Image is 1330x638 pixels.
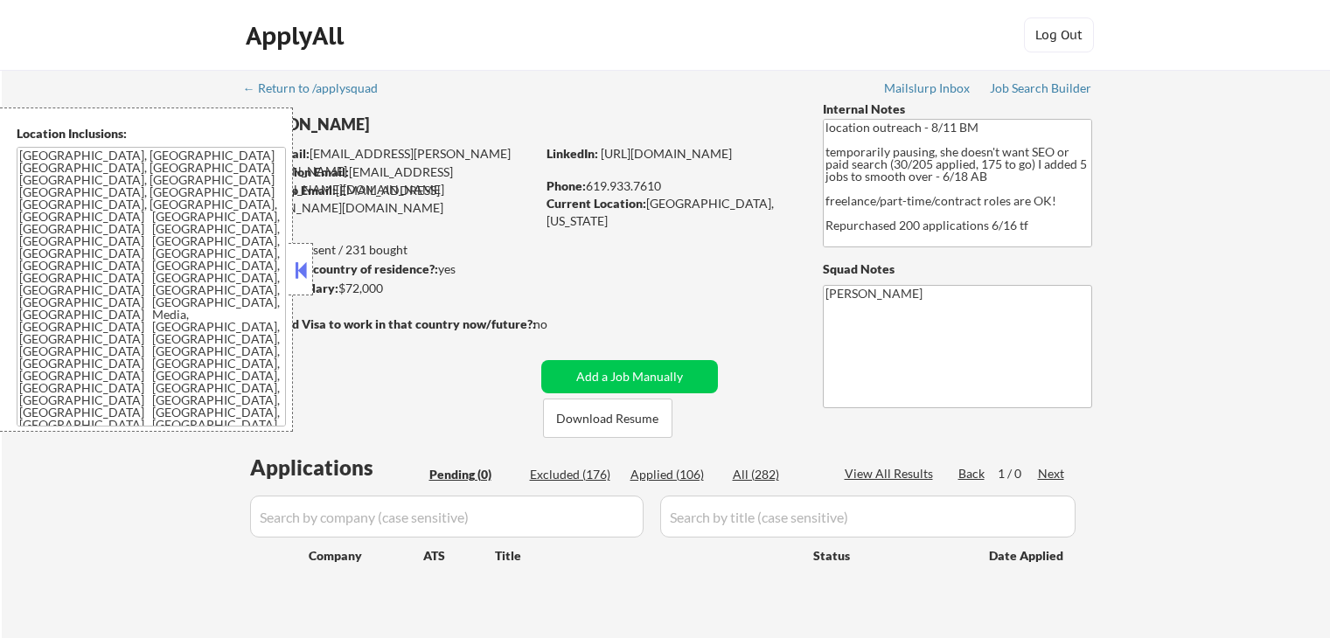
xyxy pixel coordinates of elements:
div: ATS [423,547,495,565]
strong: Current Location: [547,196,646,211]
div: Next [1038,465,1066,482]
div: [EMAIL_ADDRESS][PERSON_NAME][DOMAIN_NAME] [245,182,535,216]
div: 1 / 0 [998,465,1038,482]
a: ← Return to /applysquad [243,81,394,99]
div: [PERSON_NAME] [245,114,604,135]
button: Download Resume [543,399,672,438]
div: Mailslurp Inbox [884,82,971,94]
div: no [533,316,583,333]
div: yes [244,260,530,278]
div: View All Results [845,465,938,482]
div: Applications [250,457,423,478]
a: [URL][DOMAIN_NAME] [601,146,732,161]
div: Back [958,465,986,482]
strong: Will need Visa to work in that country now/future?: [245,316,536,331]
div: ApplyAll [246,21,349,51]
div: 619.933.7610 [547,177,794,195]
a: Job Search Builder [990,81,1092,99]
strong: Phone: [547,178,586,193]
div: Job Search Builder [990,82,1092,94]
div: Pending (0) [429,466,517,483]
div: Location Inclusions: [17,125,286,142]
a: Mailslurp Inbox [884,81,971,99]
div: [EMAIL_ADDRESS][PERSON_NAME][DOMAIN_NAME] [246,145,535,179]
div: [GEOGRAPHIC_DATA], [US_STATE] [547,195,794,229]
div: [EMAIL_ADDRESS][PERSON_NAME][DOMAIN_NAME] [246,163,535,198]
div: Company [309,547,423,565]
strong: Can work in country of residence?: [244,261,438,276]
input: Search by title (case sensitive) [660,496,1076,537]
div: Excluded (176) [530,466,617,483]
input: Search by company (case sensitive) [250,496,644,537]
button: Log Out [1024,17,1094,52]
div: Applied (106) [630,466,718,483]
div: Squad Notes [823,260,1092,278]
div: Status [813,539,964,571]
div: Internal Notes [823,101,1092,118]
div: All (282) [733,466,820,483]
div: 106 sent / 231 bought [244,241,535,259]
div: Date Applied [989,547,1066,565]
div: ← Return to /applysquad [243,82,394,94]
button: Add a Job Manually [541,360,718,393]
strong: LinkedIn: [547,146,598,161]
div: Title [495,547,797,565]
div: $72,000 [244,280,535,297]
